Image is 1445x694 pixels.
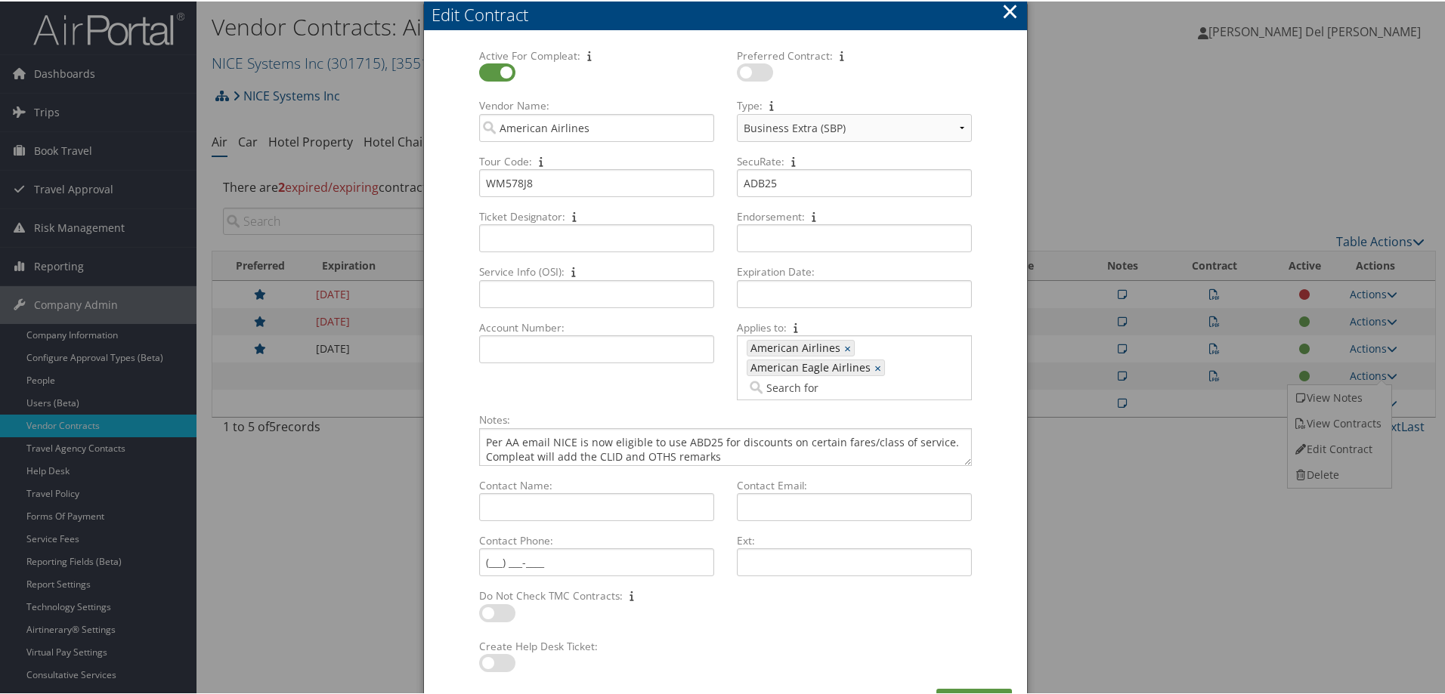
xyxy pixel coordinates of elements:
input: Contact Name: [479,492,714,520]
label: Endorsement: [731,208,978,223]
input: Applies to: American Airlines×American Eagle Airlines× [747,378,831,393]
input: Vendor Name: [479,113,714,140]
span: American Eagle Airlines [747,359,871,374]
input: Ticket Designator: [479,223,714,251]
label: Tour Code: [473,153,720,168]
input: Endorsement: [737,223,972,251]
label: Ext: [731,532,978,547]
label: Vendor Name: [473,97,720,112]
input: Ext: [737,547,972,575]
label: SecuRate: [731,153,978,168]
input: Account Number: [479,334,714,362]
label: Active For Compleat: [473,47,720,62]
label: Create Help Desk Ticket: [473,637,720,652]
label: Ticket Designator: [473,208,720,223]
label: Contact Name: [473,477,720,492]
select: Type: [737,113,972,140]
label: Preferred Contract: [731,47,978,62]
label: Service Info (OSI): [473,263,720,278]
label: Notes: [473,411,978,426]
input: Contact Email: [737,492,972,520]
label: Applies to: [731,319,978,334]
input: Contact Phone: [479,547,714,575]
div: Edit Contract [432,2,1027,25]
a: × [874,359,884,374]
input: Tour Code: [479,168,714,196]
input: Expiration Date: [737,279,972,307]
input: Service Info (OSI): [479,279,714,307]
a: × [844,339,854,354]
textarea: Notes: [479,427,972,464]
label: Account Number: [473,319,720,334]
label: Type: [731,97,978,112]
input: SecuRate: [737,168,972,196]
label: Expiration Date: [731,263,978,278]
label: Do Not Check TMC Contracts: [473,587,720,602]
label: Contact Phone: [473,532,720,547]
span: American Airlines [747,339,840,354]
label: Contact Email: [731,477,978,492]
